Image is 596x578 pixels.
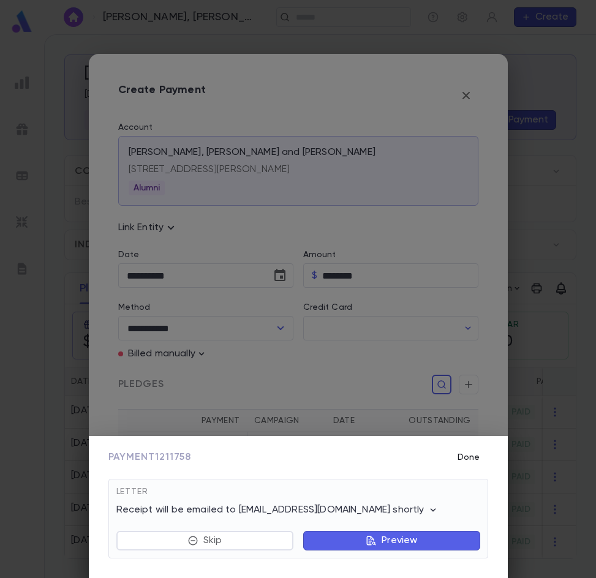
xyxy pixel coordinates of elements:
button: Skip [116,531,294,550]
button: Done [449,446,488,469]
button: Preview [303,531,480,550]
p: Preview [382,535,417,547]
div: Letter [116,487,480,504]
span: Payment 1211758 [108,451,191,464]
p: Skip [203,535,222,547]
p: Receipt will be emailed to [EMAIL_ADDRESS][DOMAIN_NAME] shortly [116,504,439,516]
